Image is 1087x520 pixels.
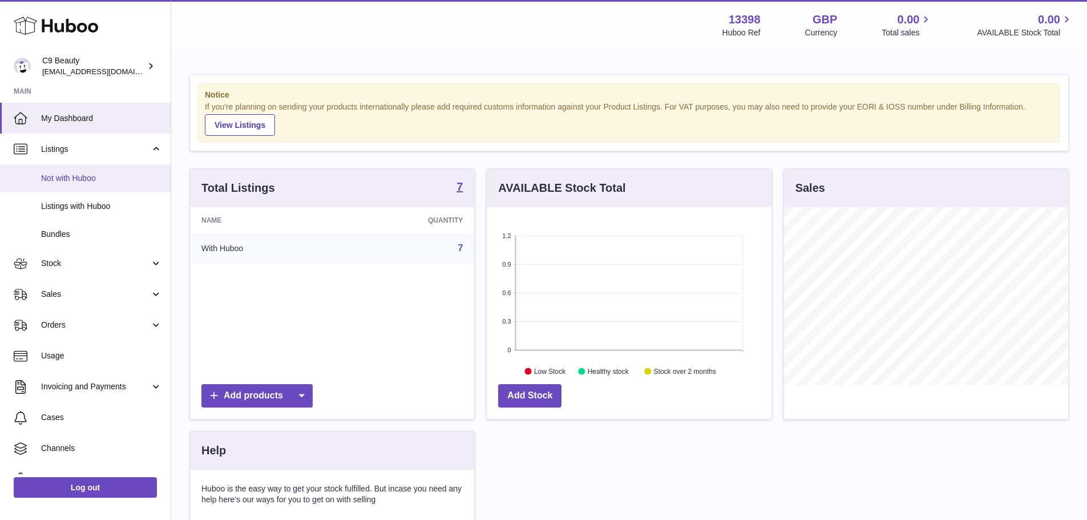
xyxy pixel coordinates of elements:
[458,243,463,253] a: 7
[41,350,162,361] span: Usage
[201,483,463,505] p: Huboo is the easy way to get your stock fulfilled. But incase you need any help here's our ways f...
[508,346,511,353] text: 0
[456,181,463,195] a: 7
[41,113,162,124] span: My Dashboard
[456,181,463,192] strong: 7
[534,367,566,375] text: Low Stock
[795,180,825,196] h3: Sales
[41,474,162,485] span: Settings
[340,207,474,233] th: Quantity
[42,67,168,76] span: [EMAIL_ADDRESS][DOMAIN_NAME]
[41,201,162,212] span: Listings with Huboo
[41,320,150,330] span: Orders
[588,367,629,375] text: Healthy stock
[201,384,313,408] a: Add products
[41,289,150,300] span: Sales
[882,27,932,38] span: Total sales
[654,367,716,375] text: Stock over 2 months
[201,443,226,458] h3: Help
[882,12,932,38] a: 0.00 Total sales
[41,144,150,155] span: Listings
[41,258,150,269] span: Stock
[813,12,837,27] strong: GBP
[722,27,761,38] div: Huboo Ref
[42,55,145,77] div: C9 Beauty
[41,443,162,454] span: Channels
[729,12,761,27] strong: 13398
[898,12,920,27] span: 0.00
[503,232,511,239] text: 1.2
[205,114,275,136] a: View Listings
[977,27,1073,38] span: AVAILABLE Stock Total
[190,207,340,233] th: Name
[503,318,511,325] text: 0.3
[977,12,1073,38] a: 0.00 AVAILABLE Stock Total
[14,58,31,75] img: internalAdmin-13398@internal.huboo.com
[41,381,150,392] span: Invoicing and Payments
[201,180,275,196] h3: Total Listings
[498,180,625,196] h3: AVAILABLE Stock Total
[503,289,511,296] text: 0.6
[190,233,340,263] td: With Huboo
[41,229,162,240] span: Bundles
[805,27,838,38] div: Currency
[503,261,511,268] text: 0.9
[1038,12,1060,27] span: 0.00
[205,102,1053,136] div: If you're planning on sending your products internationally please add required customs informati...
[498,384,561,408] a: Add Stock
[41,412,162,423] span: Cases
[41,173,162,184] span: Not with Huboo
[14,477,157,498] a: Log out
[205,90,1053,100] strong: Notice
